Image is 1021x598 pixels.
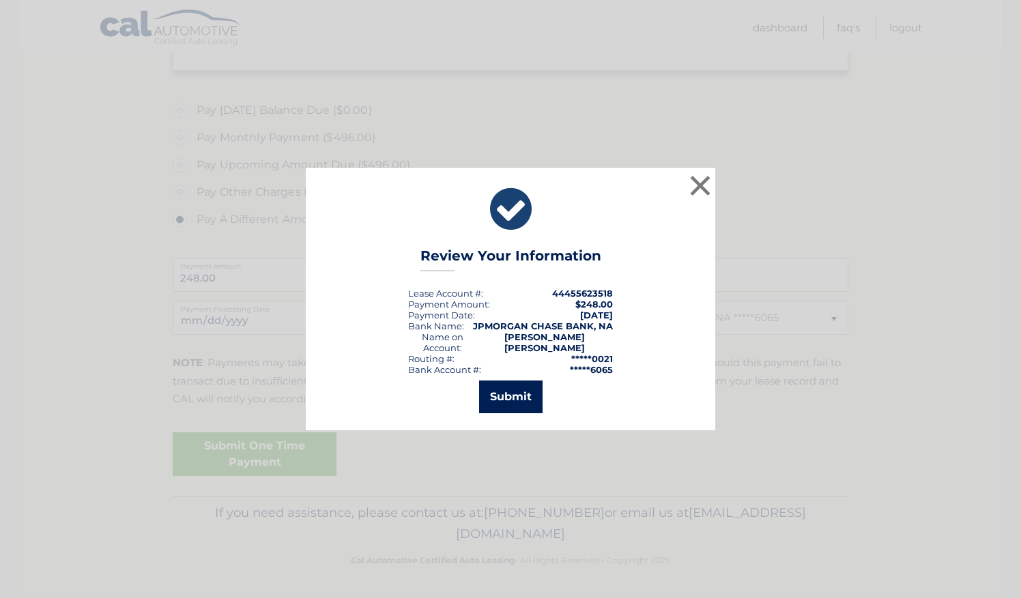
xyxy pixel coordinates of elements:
h3: Review Your Information [420,248,601,271]
strong: JPMORGAN CHASE BANK, NA [473,320,613,331]
strong: [PERSON_NAME] [PERSON_NAME] [504,331,585,353]
div: Lease Account #: [408,288,483,299]
div: : [408,310,475,320]
button: × [687,172,714,199]
button: Submit [479,380,543,413]
span: Payment Date [408,310,473,320]
strong: 44455623518 [552,288,613,299]
div: Routing #: [408,353,455,364]
span: [DATE] [580,310,613,320]
div: Name on Account: [408,331,477,353]
div: Bank Account #: [408,364,481,375]
span: $248.00 [575,299,613,310]
div: Payment Amount: [408,299,490,310]
div: Bank Name: [408,320,464,331]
